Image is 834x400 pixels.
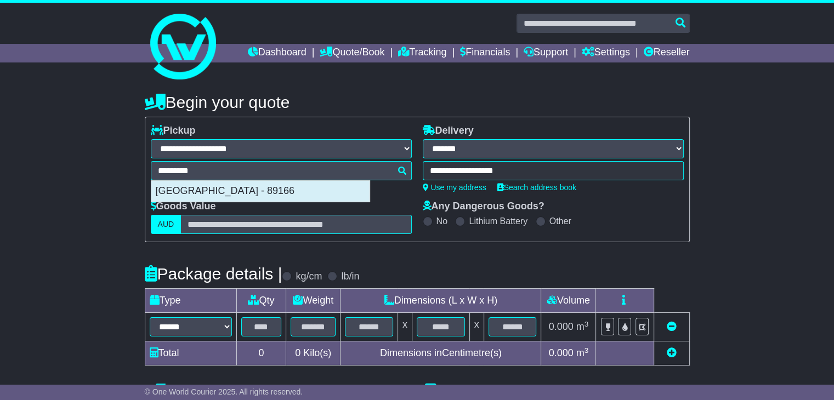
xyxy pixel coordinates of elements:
td: 0 [236,341,286,365]
td: Kilo(s) [286,341,341,365]
span: 0.000 [549,347,574,358]
a: Remove this item [667,321,677,332]
td: Total [145,341,236,365]
td: Dimensions (L x W x H) [341,289,541,313]
div: [GEOGRAPHIC_DATA] - 89166 [151,181,370,202]
label: Lithium Battery [469,216,527,226]
label: Pickup [151,125,196,137]
sup: 3 [585,346,589,355]
a: Reseller [643,44,689,62]
span: © One World Courier 2025. All rights reserved. [145,387,303,396]
a: Support [524,44,568,62]
td: Type [145,289,236,313]
a: Use my address [423,183,486,192]
a: Tracking [398,44,446,62]
span: 0.000 [549,321,574,332]
label: Goods Value [151,201,216,213]
a: Dashboard [248,44,307,62]
td: Dimensions in Centimetre(s) [341,341,541,365]
h4: Package details | [145,265,282,283]
h4: Begin your quote [145,93,690,111]
label: lb/in [341,271,359,283]
label: kg/cm [296,271,322,283]
span: m [576,321,589,332]
a: Settings [582,44,630,62]
label: Delivery [423,125,474,137]
typeahead: Please provide city [151,161,412,180]
td: Weight [286,289,341,313]
label: AUD [151,215,181,234]
a: Quote/Book [320,44,384,62]
span: 0 [295,347,300,358]
td: Qty [236,289,286,313]
td: x [398,313,412,341]
a: Financials [460,44,510,62]
label: Other [549,216,571,226]
td: Volume [541,289,596,313]
span: m [576,347,589,358]
a: Search address book [497,183,576,192]
sup: 3 [585,320,589,328]
label: No [436,216,447,226]
a: Add new item [667,347,677,358]
td: x [469,313,484,341]
label: Any Dangerous Goods? [423,201,544,213]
